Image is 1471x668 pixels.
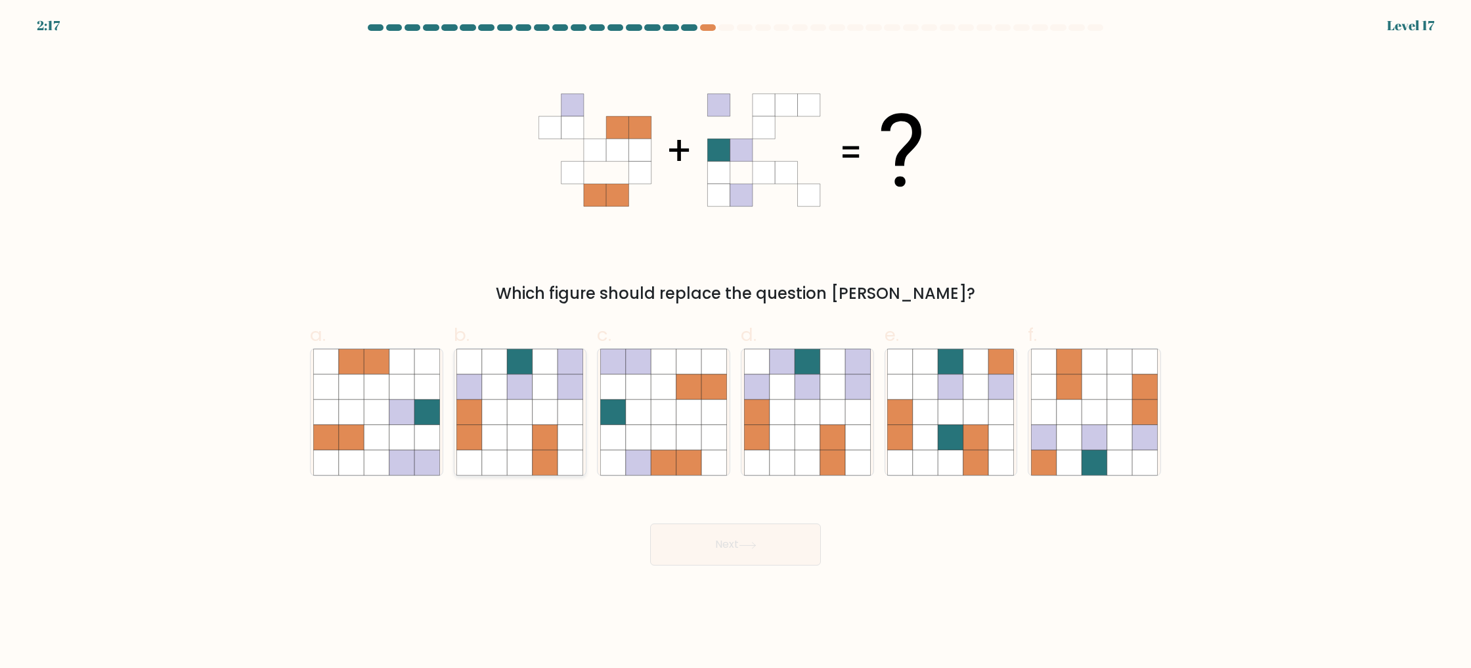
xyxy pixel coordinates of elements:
[650,523,821,566] button: Next
[318,282,1153,305] div: Which figure should replace the question [PERSON_NAME]?
[310,322,326,347] span: a.
[741,322,757,347] span: d.
[37,16,60,35] div: 2:17
[885,322,899,347] span: e.
[454,322,470,347] span: b.
[1387,16,1434,35] div: Level 17
[1028,322,1037,347] span: f.
[597,322,611,347] span: c.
